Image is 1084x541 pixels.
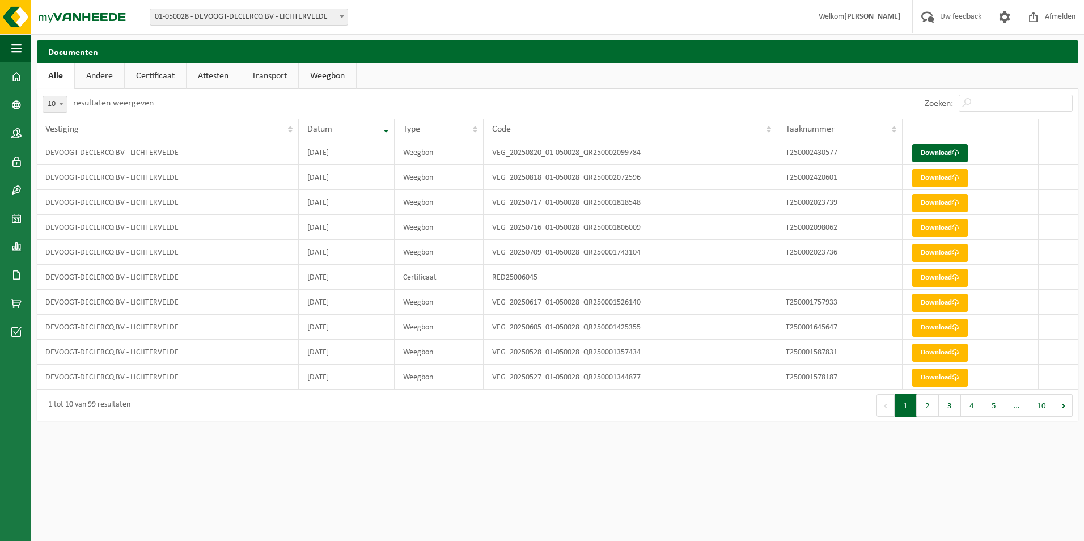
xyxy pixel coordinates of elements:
[1028,394,1055,417] button: 10
[37,265,299,290] td: DEVOOGT-DECLERCQ BV - LICHTERVELDE
[37,290,299,315] td: DEVOOGT-DECLERCQ BV - LICHTERVELDE
[75,63,124,89] a: Andere
[395,290,484,315] td: Weegbon
[777,190,903,215] td: T250002023739
[307,125,332,134] span: Datum
[37,63,74,89] a: Alle
[395,190,484,215] td: Weegbon
[43,96,67,113] span: 10
[37,40,1078,62] h2: Documenten
[912,144,968,162] a: Download
[299,315,395,340] td: [DATE]
[983,394,1005,417] button: 5
[912,244,968,262] a: Download
[912,169,968,187] a: Download
[912,294,968,312] a: Download
[45,125,79,134] span: Vestiging
[187,63,240,89] a: Attesten
[299,165,395,190] td: [DATE]
[895,394,917,417] button: 1
[299,190,395,215] td: [DATE]
[484,215,777,240] td: VEG_20250716_01-050028_QR250001806009
[484,265,777,290] td: RED25006045
[37,365,299,390] td: DEVOOGT-DECLERCQ BV - LICHTERVELDE
[777,340,903,365] td: T250001587831
[777,315,903,340] td: T250001645647
[484,365,777,390] td: VEG_20250527_01-050028_QR250001344877
[484,315,777,340] td: VEG_20250605_01-050028_QR250001425355
[37,190,299,215] td: DEVOOGT-DECLERCQ BV - LICHTERVELDE
[484,290,777,315] td: VEG_20250617_01-050028_QR250001526140
[125,63,186,89] a: Certificaat
[939,394,961,417] button: 3
[777,290,903,315] td: T250001757933
[912,369,968,387] a: Download
[395,165,484,190] td: Weegbon
[492,125,511,134] span: Code
[43,395,130,416] div: 1 tot 10 van 99 resultaten
[395,265,484,290] td: Certificaat
[150,9,348,25] span: 01-050028 - DEVOOGT-DECLERCQ BV - LICHTERVELDE
[912,194,968,212] a: Download
[844,12,901,21] strong: [PERSON_NAME]
[777,240,903,265] td: T250002023736
[43,96,67,112] span: 10
[777,165,903,190] td: T250002420601
[777,140,903,165] td: T250002430577
[912,269,968,287] a: Download
[37,340,299,365] td: DEVOOGT-DECLERCQ BV - LICHTERVELDE
[299,140,395,165] td: [DATE]
[961,394,983,417] button: 4
[777,215,903,240] td: T250002098062
[37,140,299,165] td: DEVOOGT-DECLERCQ BV - LICHTERVELDE
[484,240,777,265] td: VEG_20250709_01-050028_QR250001743104
[299,215,395,240] td: [DATE]
[484,340,777,365] td: VEG_20250528_01-050028_QR250001357434
[912,344,968,362] a: Download
[484,140,777,165] td: VEG_20250820_01-050028_QR250002099784
[37,240,299,265] td: DEVOOGT-DECLERCQ BV - LICHTERVELDE
[299,265,395,290] td: [DATE]
[37,165,299,190] td: DEVOOGT-DECLERCQ BV - LICHTERVELDE
[37,315,299,340] td: DEVOOGT-DECLERCQ BV - LICHTERVELDE
[777,365,903,390] td: T250001578187
[395,240,484,265] td: Weegbon
[240,63,298,89] a: Transport
[299,63,356,89] a: Weegbon
[395,315,484,340] td: Weegbon
[395,365,484,390] td: Weegbon
[1005,394,1028,417] span: …
[299,240,395,265] td: [DATE]
[299,340,395,365] td: [DATE]
[150,9,348,26] span: 01-050028 - DEVOOGT-DECLERCQ BV - LICHTERVELDE
[917,394,939,417] button: 2
[912,219,968,237] a: Download
[1055,394,1073,417] button: Next
[912,319,968,337] a: Download
[786,125,835,134] span: Taaknummer
[37,215,299,240] td: DEVOOGT-DECLERCQ BV - LICHTERVELDE
[484,190,777,215] td: VEG_20250717_01-050028_QR250001818548
[876,394,895,417] button: Previous
[395,215,484,240] td: Weegbon
[484,165,777,190] td: VEG_20250818_01-050028_QR250002072596
[403,125,420,134] span: Type
[299,365,395,390] td: [DATE]
[73,99,154,108] label: resultaten weergeven
[925,99,953,108] label: Zoeken:
[395,340,484,365] td: Weegbon
[299,290,395,315] td: [DATE]
[395,140,484,165] td: Weegbon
